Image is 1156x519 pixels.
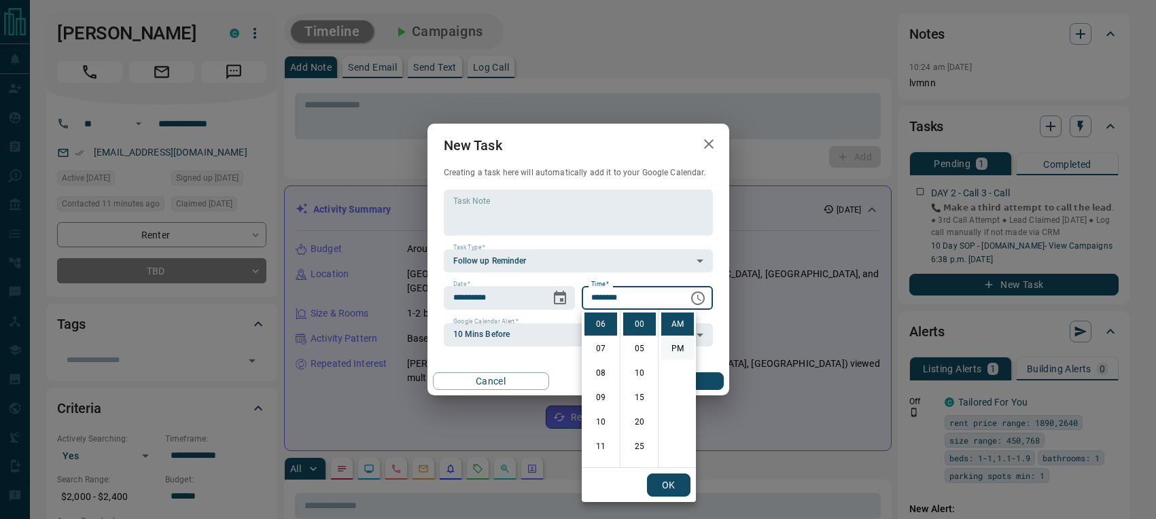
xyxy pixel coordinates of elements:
div: Follow up Reminder [444,249,713,272]
li: 0 minutes [623,312,656,336]
ul: Select meridiem [658,310,696,467]
li: 10 hours [584,410,617,433]
button: Choose time, selected time is 6:00 AM [684,285,712,312]
p: Creating a task here will automatically add it to your Google Calendar. [444,167,713,179]
ul: Select minutes [620,310,658,467]
li: 11 hours [584,435,617,458]
label: Task Type [453,243,485,252]
label: Google Calendar Alert [453,317,519,326]
div: 10 Mins Before [444,323,713,346]
button: Choose date, selected date is Oct 14, 2025 [546,285,574,312]
li: PM [661,337,694,360]
button: Cancel [433,372,549,390]
li: 7 hours [584,337,617,360]
li: 6 hours [584,312,617,336]
li: 30 minutes [623,459,656,482]
li: 10 minutes [623,361,656,384]
h2: New Task [427,124,519,167]
li: 25 minutes [623,435,656,458]
li: AM [661,312,694,336]
label: Time [591,280,609,289]
li: 9 hours [584,386,617,409]
li: 5 minutes [623,337,656,360]
li: 15 minutes [623,386,656,409]
label: Date [453,280,470,289]
ul: Select hours [582,310,620,467]
button: OK [647,473,690,497]
li: 8 hours [584,361,617,384]
li: 20 minutes [623,410,656,433]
